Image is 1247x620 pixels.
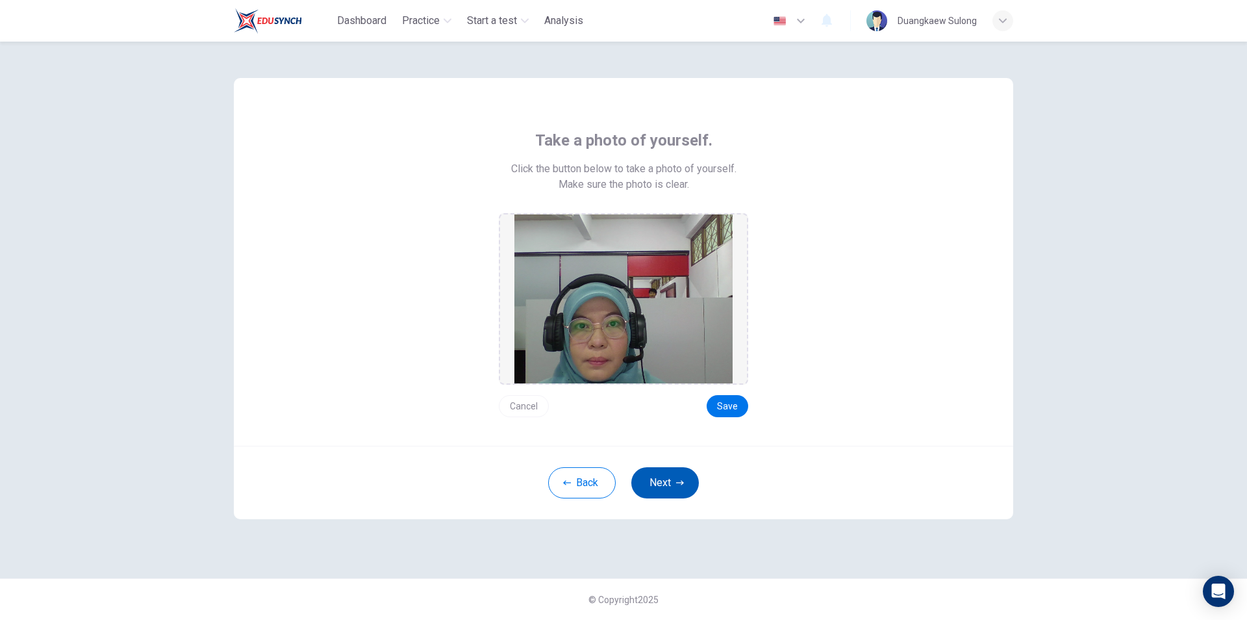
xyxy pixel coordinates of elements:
div: Duangkaew Sulong [898,13,977,29]
img: Profile picture [866,10,887,31]
div: Open Intercom Messenger [1203,576,1234,607]
a: Train Test logo [234,8,332,34]
span: Make sure the photo is clear. [559,177,689,192]
span: Practice [402,13,440,29]
img: preview screemshot [514,214,733,383]
span: Dashboard [337,13,386,29]
span: Start a test [467,13,517,29]
span: Analysis [544,13,583,29]
button: Cancel [499,395,549,417]
img: en [772,16,788,26]
button: Back [548,467,616,498]
button: Start a test [462,9,534,32]
button: Dashboard [332,9,392,32]
span: © Copyright 2025 [588,595,659,605]
button: Analysis [539,9,588,32]
img: Train Test logo [234,8,302,34]
span: Click the button below to take a photo of yourself. [511,161,737,177]
button: Save [707,395,748,417]
button: Next [631,467,699,498]
button: Practice [397,9,457,32]
span: Take a photo of yourself. [535,130,712,151]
